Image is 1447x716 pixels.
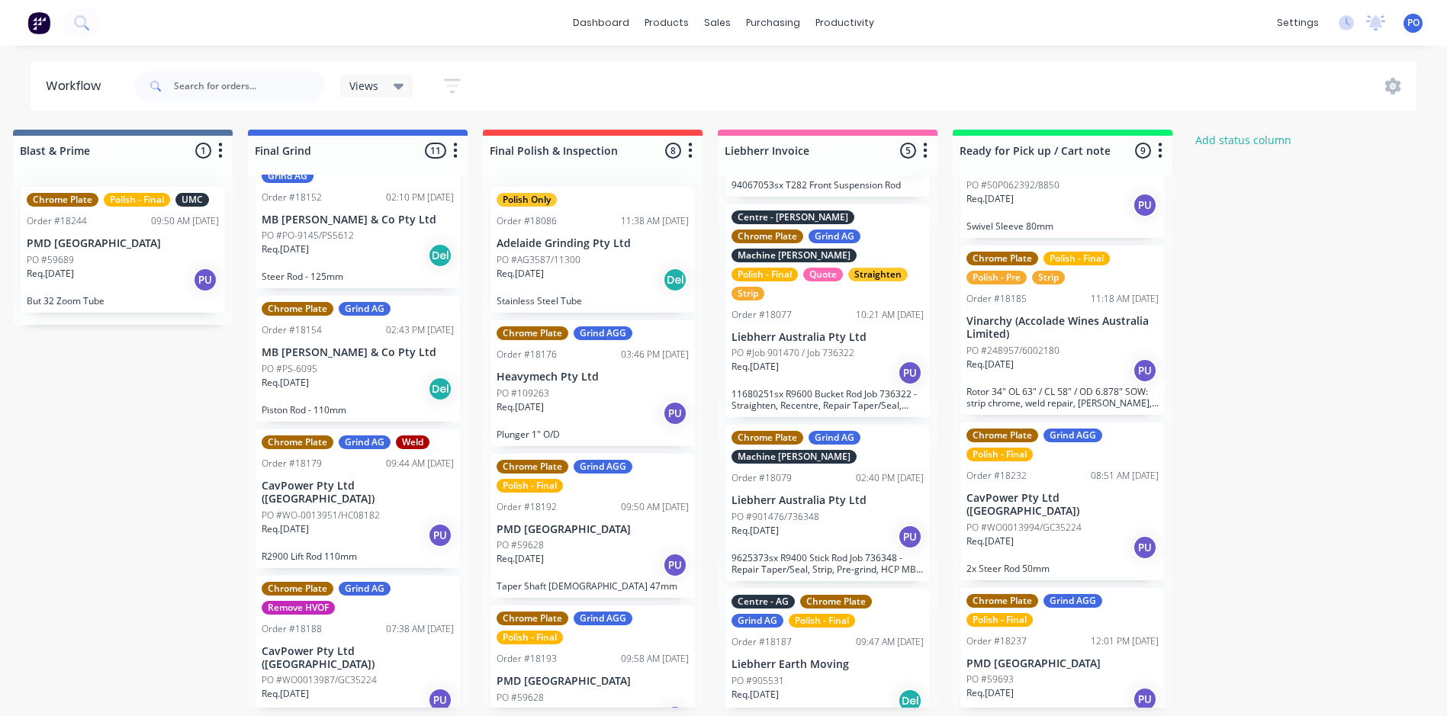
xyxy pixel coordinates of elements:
div: PU [663,553,687,577]
div: Chrome PlatePolish - FinalPolish - PreStripOrder #1818511:18 AM [DATE]Vinarchy (Accolade Wines Au... [960,246,1165,415]
span: Views [349,78,378,94]
p: PO #Job 901470 / Job 736322 [732,346,854,360]
div: Berendsen Fluid PowerPO #50P062392/8850Req.[DATE]PUSwivel Sleeve 80mm [960,113,1165,239]
p: Heavymech Pty Ltd [497,371,689,384]
p: PMD [GEOGRAPHIC_DATA] [497,523,689,536]
div: Del [898,689,922,713]
div: Chrome Plate [966,594,1038,608]
input: Search for orders... [174,71,325,101]
p: PO #WO0013994/GC35224 [966,521,1082,535]
div: Grind AGOrder #1815202:10 PM [DATE]MB [PERSON_NAME] & Co Pty LtdPO #PO-9145/PS5612Req.[DATE]DelSt... [256,144,460,289]
div: Polish - Pre [966,271,1027,284]
div: 08:51 AM [DATE] [1091,469,1159,483]
p: Req. [DATE] [27,267,74,281]
p: PO #901476/736348 [732,510,819,524]
div: Grind AGG [1043,594,1102,608]
p: Req. [DATE] [966,535,1014,548]
div: Chrome Plate [262,582,333,596]
p: Liebherr Australia Pty Ltd [732,494,924,507]
div: 07:38 AM [DATE] [386,622,454,636]
div: Weld [396,435,429,449]
div: Quote [803,268,843,281]
p: MB [PERSON_NAME] & Co Pty Ltd [262,214,454,226]
p: PO #59628 [497,538,544,552]
div: Chrome Plate [497,460,568,474]
div: Grind AG [809,431,860,445]
div: PU [1133,687,1157,711]
div: Order #18187 [732,635,792,649]
div: sales [696,11,738,34]
p: Swivel Sleeve 80mm [966,220,1159,232]
p: Req. [DATE] [732,524,779,538]
p: R2900 Lift Rod 110mm [262,551,454,562]
div: Order #18079 [732,471,792,485]
div: Order #18244 [27,214,87,228]
div: Grind AG [339,435,391,449]
div: Straighten [848,268,908,281]
div: PU [1133,535,1157,560]
p: Req. [DATE] [966,358,1014,371]
div: Polish - Final [497,479,563,493]
div: Order #18179 [262,457,322,470]
div: Chrome Plate [800,595,872,608]
p: Taper Shaft [DEMOGRAPHIC_DATA] 47mm [497,580,689,592]
div: Order #18176 [497,348,557,361]
div: PU [193,268,217,292]
div: Grind AGG [574,326,632,340]
div: Polish - Final [104,193,170,207]
div: Del [663,268,687,292]
div: Grind AGG [1043,429,1102,442]
p: PO #PS-6095 [262,362,317,376]
div: Polish - Final [789,614,855,628]
div: Polish - Final [966,613,1033,627]
p: PO #59628 [497,691,544,705]
div: Order #18185 [966,292,1027,306]
div: 02:10 PM [DATE] [386,191,454,204]
div: Order #18237 [966,634,1027,648]
div: Chrome Plate [497,612,568,625]
p: Berendsen Fluid Power [966,163,1159,176]
div: Polish - Final [1043,252,1110,265]
div: Order #18152 [262,191,322,204]
div: Order #18232 [966,469,1027,483]
div: Chrome PlateGrind AGGPolish - FinalOrder #1823208:51 AM [DATE]CavPower Pty Ltd ([GEOGRAPHIC_DATA]... [960,422,1165,580]
div: Chrome Plate [262,435,333,449]
div: 09:47 AM [DATE] [856,635,924,649]
div: Del [428,377,452,401]
div: Chrome Plate [27,193,98,207]
div: productivity [808,11,882,34]
button: Add status column [1188,130,1300,150]
p: 94067053sx T282 Front Suspension Rod [732,179,924,191]
p: Req. [DATE] [262,376,309,390]
div: Del [428,243,452,268]
div: Order #18154 [262,323,322,337]
div: Chrome PlateGrind AGGPolish - FinalOrder #1819209:50 AM [DATE]PMD [GEOGRAPHIC_DATA]PO #59628Req.[... [490,454,695,599]
div: Strip [732,287,764,300]
div: 03:46 PM [DATE] [621,348,689,361]
p: Req. [DATE] [497,400,544,414]
p: Rotor 34" OL 63" / CL 58" / OD 6.878" SOW: strip chrome, weld repair, [PERSON_NAME], HCP, Polish [966,386,1159,409]
span: PO [1407,16,1420,30]
div: Chrome PlateGrind AGMachine [PERSON_NAME]Order #1807902:40 PM [DATE]Liebherr Australia Pty LtdPO ... [725,425,930,581]
p: Req. [DATE] [497,552,544,566]
div: Chrome PlateGrind AGOrder #1815402:43 PM [DATE]MB [PERSON_NAME] & Co Pty LtdPO #PS-6095Req.[DATE]... [256,296,460,422]
p: Req. [DATE] [497,267,544,281]
p: PO #109263 [497,387,549,400]
p: PO #WO-0013951/HC08182 [262,509,380,522]
div: Chrome PlateGrind AGGOrder #1817603:46 PM [DATE]Heavymech Pty LtdPO #109263Req.[DATE]PUPlunger 1"... [490,320,695,446]
p: PO #PO-9145/PS5612 [262,229,354,242]
div: Chrome Plate [966,252,1038,265]
p: Steer Rod - 125mm [262,271,454,282]
div: 10:21 AM [DATE] [856,308,924,322]
p: Piston Rod - 110mm [262,404,454,416]
p: Vinarchy (Accolade Wines Australia Limited) [966,315,1159,341]
p: Plunger 1" O/D [497,429,689,440]
div: PU [428,523,452,547]
p: Req. [DATE] [262,522,309,536]
p: PO #248957/6002180 [966,344,1060,358]
div: 02:43 PM [DATE] [386,323,454,337]
p: Req. [DATE] [732,688,779,702]
div: PU [1133,193,1157,217]
div: Order #18188 [262,622,322,636]
div: 11:18 AM [DATE] [1091,292,1159,306]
